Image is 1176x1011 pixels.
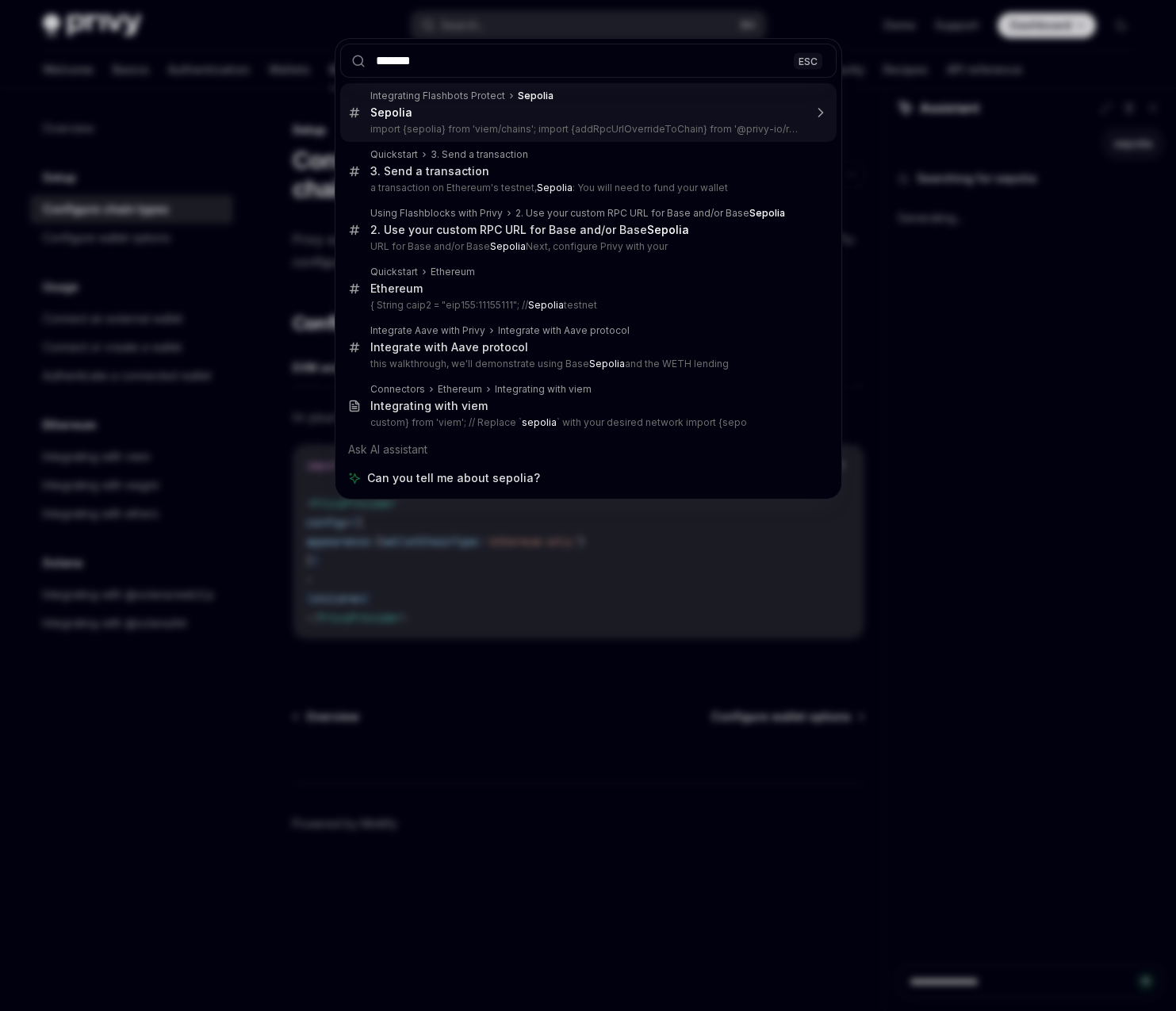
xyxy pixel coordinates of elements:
div: Integrating with viem [495,383,592,396]
div: Ethereum [370,281,423,296]
div: 2. Use your custom RPC URL for Base and/or Base [515,207,785,220]
b: Sepolia [589,358,625,370]
div: Connectors [370,383,425,396]
div: 2. Use your custom RPC URL for Base and/or Base [370,223,689,237]
p: a transaction on Ethereum's testnet, : You will need to fund your wallet [370,182,803,194]
div: Quickstart [370,266,418,278]
p: import {sepolia} from 'viem/chains'; import {addRpcUrlOverrideToChain} from '@privy-io/react-auth' [370,123,803,136]
div: Integrating with viem [370,399,488,413]
p: URL for Base and/or Base Next, configure Privy with your [370,240,803,253]
p: { String caip2 = "eip155:11155111"; // testnet [370,299,803,312]
b: Sepolia [749,207,785,219]
div: 3. Send a transaction [370,164,489,178]
p: this walkthrough, we'll demonstrate using Base and the WETH lending [370,358,803,370]
div: 3. Send a transaction [431,148,528,161]
div: Integrating Flashbots Protect [370,90,505,102]
span: Can you tell me about sepolia? [367,470,540,486]
div: Integrate with Aave protocol [498,324,630,337]
div: Using Flashblocks with Privy [370,207,503,220]
div: Integrate Aave with Privy [370,324,485,337]
div: Ethereum [438,383,482,396]
div: Quickstart [370,148,418,161]
p: custom} from 'viem'; // Replace ` ` with your desired network import {sepo [370,416,803,429]
b: Sepolia [490,240,526,252]
b: sepolia [522,416,557,428]
b: Sepolia [518,90,554,101]
b: Sepolia [537,182,573,193]
div: Ask AI assistant [340,435,837,464]
div: Ethereum [431,266,475,278]
div: ESC [794,52,822,69]
b: Sepolia [528,299,564,311]
b: Sepolia [647,223,689,236]
div: Integrate with Aave protocol [370,340,528,354]
b: Sepolia [370,105,412,119]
